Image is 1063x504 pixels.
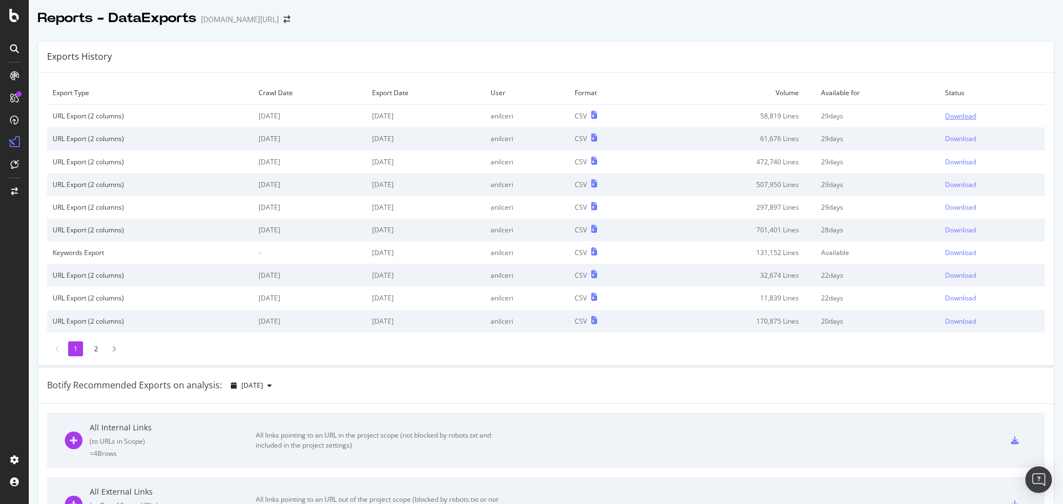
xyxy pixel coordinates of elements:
td: anilceri [485,241,569,264]
div: Download [945,157,976,167]
td: 20 days [816,310,940,332]
td: [DATE] [253,310,367,332]
div: CSV [575,111,587,121]
td: - [253,241,367,264]
div: Exports History [47,50,112,63]
td: 22 days [816,264,940,287]
td: [DATE] [253,196,367,219]
a: Download [945,180,1039,189]
div: CSV [575,157,587,167]
td: 472,740 Lines [654,150,816,173]
div: Download [945,111,976,121]
div: Download [945,134,976,143]
td: 297,897 Lines [654,196,816,219]
td: 29 days [816,150,940,173]
div: Download [945,180,976,189]
div: ( to URLs in Scope ) [90,437,256,446]
td: 170,875 Lines [654,310,816,332]
div: CSV [575,225,587,235]
div: Reports - DataExports [38,9,197,28]
div: Download [945,202,976,212]
td: [DATE] [367,287,486,309]
div: URL Export (2 columns) [53,316,247,326]
td: anilceri [485,287,569,309]
a: Download [945,248,1039,257]
td: 32,674 Lines [654,264,816,287]
td: anilceri [485,264,569,287]
div: [DOMAIN_NAME][URL] [201,14,279,25]
td: [DATE] [253,173,367,196]
div: Botify Recommended Exports on analysis: [47,379,222,392]
li: 1 [68,341,83,356]
td: 29 days [816,173,940,196]
td: [DATE] [253,264,367,287]
div: CSV [575,180,587,189]
td: [DATE] [367,173,486,196]
div: All External Links [90,486,256,497]
td: [DATE] [367,150,486,173]
a: Download [945,111,1039,121]
div: CSV [575,202,587,212]
div: URL Export (2 columns) [53,180,247,189]
div: CSV [575,248,587,257]
td: 29 days [816,196,940,219]
a: Download [945,271,1039,280]
a: Download [945,202,1039,212]
td: 61,676 Lines [654,127,816,150]
div: All links pointing to an URL in the project scope (not blocked by robots.txt and included in the ... [256,430,505,450]
td: [DATE] [367,264,486,287]
div: Download [945,316,976,326]
div: Available [821,248,935,257]
td: [DATE] [367,127,486,150]
td: [DATE] [253,150,367,173]
div: URL Export (2 columns) [53,157,247,167]
a: Download [945,225,1039,235]
div: Keywords Export [53,248,247,257]
td: Format [569,81,653,105]
td: 29 days [816,105,940,128]
div: URL Export (2 columns) [53,271,247,280]
td: User [485,81,569,105]
td: 507,950 Lines [654,173,816,196]
td: [DATE] [253,105,367,128]
div: Download [945,225,976,235]
td: [DATE] [253,219,367,241]
td: [DATE] [253,287,367,309]
td: [DATE] [367,105,486,128]
td: anilceri [485,219,569,241]
a: Download [945,134,1039,143]
td: Export Type [47,81,253,105]
td: [DATE] [367,219,486,241]
div: CSV [575,271,587,280]
div: URL Export (2 columns) [53,202,247,212]
td: Available for [816,81,940,105]
a: Download [945,157,1039,167]
td: Crawl Date [253,81,367,105]
td: Status [940,81,1045,105]
td: 11,839 Lines [654,287,816,309]
td: 58,819 Lines [654,105,816,128]
td: anilceri [485,310,569,332]
td: anilceri [485,150,569,173]
div: = 4B rows [90,449,256,458]
div: CSV [575,293,587,303]
a: Download [945,293,1039,303]
td: anilceri [485,127,569,150]
div: arrow-right-arrow-left [283,15,290,23]
span: 2025 Aug. 9th [241,381,263,390]
div: URL Export (2 columns) [53,225,247,235]
td: [DATE] [367,196,486,219]
div: CSV [575,316,587,326]
td: 29 days [816,127,940,150]
div: CSV [575,134,587,143]
div: URL Export (2 columns) [53,111,247,121]
td: [DATE] [367,241,486,264]
td: Volume [654,81,816,105]
td: anilceri [485,196,569,219]
div: csv-export [1011,437,1019,444]
td: [DATE] [367,310,486,332]
div: Open Intercom Messenger [1025,466,1052,493]
td: 22 days [816,287,940,309]
div: Download [945,271,976,280]
button: [DATE] [226,377,276,394]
